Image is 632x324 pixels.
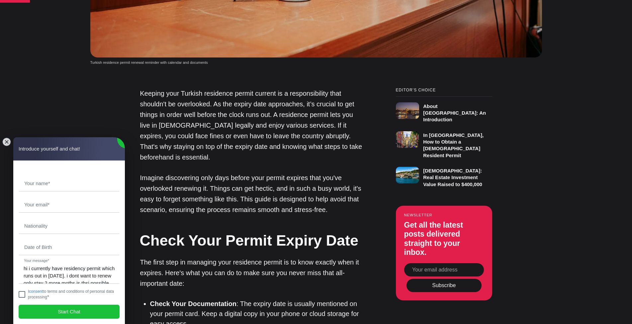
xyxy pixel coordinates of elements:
h3: In [GEOGRAPHIC_DATA], How to Obtain a [DEMOGRAPHIC_DATA] Resident Permit [423,132,484,158]
p: Imagine discovering only days before your permit expires that you've overlooked renewing it. Thin... [140,172,363,215]
small: Newsletter [404,213,484,217]
strong: Check Your Documentation [150,300,236,307]
input: YYYY-MM-DD [19,240,119,255]
strong: Check Your Permit Expiry Date [140,232,359,249]
p: The first step in managing your residence permit is to know exactly when it expires. Here's what ... [140,257,363,289]
a: [DEMOGRAPHIC_DATA]: Real Estate Investment Value Raised to $400,000 [396,163,492,188]
button: Subscribe [406,279,482,292]
h3: Get all the latest posts delivered straight to your inbox. [404,221,484,257]
span: Turkish residence permit renewal reminder with calendar and documents [90,60,208,64]
p: Keeping your Turkish residence permit current is a responsibility that shouldn't be overlooked. A... [140,88,363,162]
span: Start Chat [58,308,80,315]
a: About [GEOGRAPHIC_DATA]: An Introduction [396,96,492,123]
a: In [GEOGRAPHIC_DATA], How to Obtain a [DEMOGRAPHIC_DATA] Resident Permit [396,128,492,159]
jdiv: I to terms and conditions of personal data processing [28,289,114,299]
small: Editor’s Choice [396,88,492,92]
h3: [DEMOGRAPHIC_DATA]: Real Estate Investment Value Raised to $400,000 [423,168,482,187]
a: consent [29,289,43,294]
input: Your email address [404,263,484,276]
h3: About [GEOGRAPHIC_DATA]: An Introduction [423,103,486,123]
